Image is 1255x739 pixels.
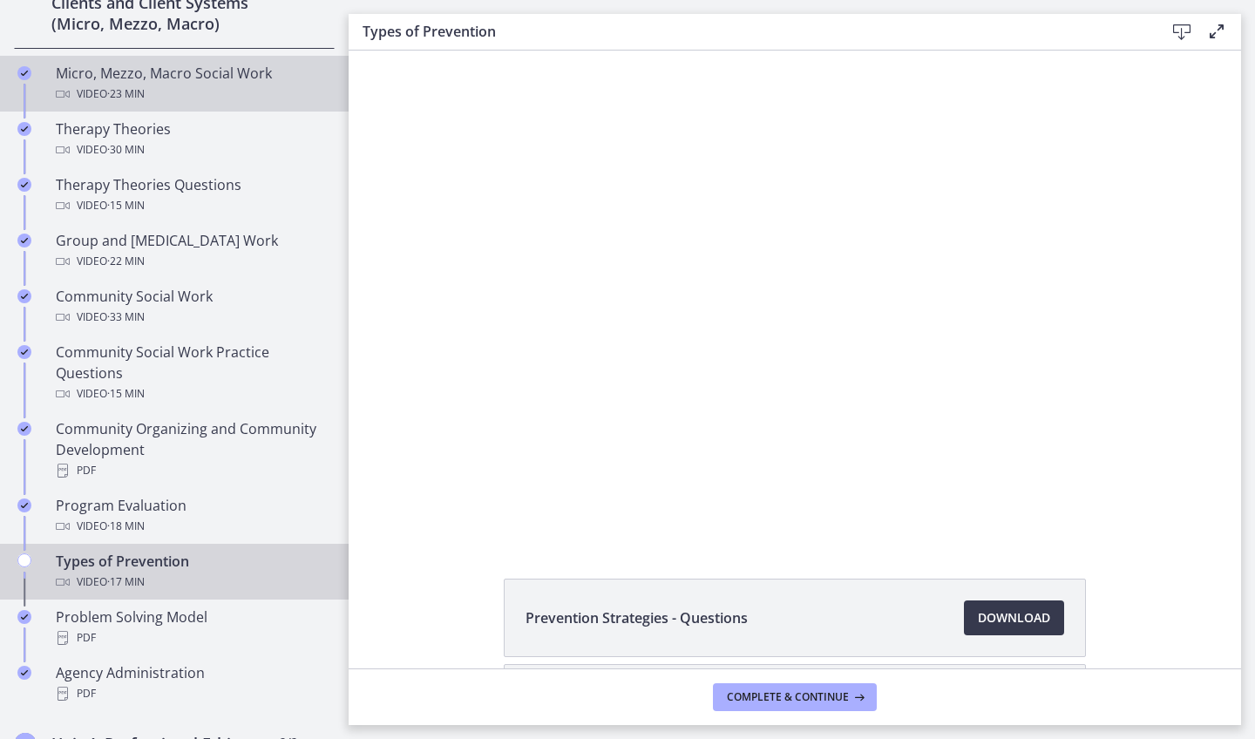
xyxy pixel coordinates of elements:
span: Download [978,607,1050,628]
div: Therapy Theories Questions [56,174,328,216]
div: Community Organizing and Community Development [56,418,328,481]
button: Complete & continue [713,683,877,711]
i: Completed [17,345,31,359]
div: Program Evaluation [56,495,328,537]
i: Completed [17,178,31,192]
div: Micro, Mezzo, Macro Social Work [56,63,328,105]
span: Complete & continue [727,690,849,704]
i: Completed [17,498,31,512]
div: Types of Prevention [56,551,328,593]
div: Community Social Work [56,286,328,328]
i: Completed [17,666,31,680]
i: Completed [17,422,31,436]
span: · 23 min [107,84,145,105]
i: Completed [17,66,31,80]
span: · 18 min [107,516,145,537]
span: · 22 min [107,251,145,272]
i: Completed [17,289,31,303]
span: · 30 min [107,139,145,160]
span: Prevention Strategies - Questions [526,607,748,628]
span: · 33 min [107,307,145,328]
div: Video [56,84,328,105]
span: · 15 min [107,383,145,404]
div: Agency Administration [56,662,328,704]
div: Video [56,572,328,593]
div: Video [56,516,328,537]
span: · 17 min [107,572,145,593]
iframe: Video Lesson [349,51,1241,539]
a: Download [964,600,1064,635]
div: Video [56,307,328,328]
div: Video [56,195,328,216]
div: PDF [56,683,328,704]
div: Video [56,139,328,160]
i: Completed [17,234,31,247]
div: PDF [56,460,328,481]
i: Completed [17,610,31,624]
h3: Types of Prevention [363,21,1136,42]
i: Completed [17,122,31,136]
div: Group and [MEDICAL_DATA] Work [56,230,328,272]
div: Video [56,383,328,404]
div: Therapy Theories [56,119,328,160]
span: · 15 min [107,195,145,216]
div: PDF [56,627,328,648]
div: Community Social Work Practice Questions [56,342,328,404]
div: Video [56,251,328,272]
div: Problem Solving Model [56,607,328,648]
